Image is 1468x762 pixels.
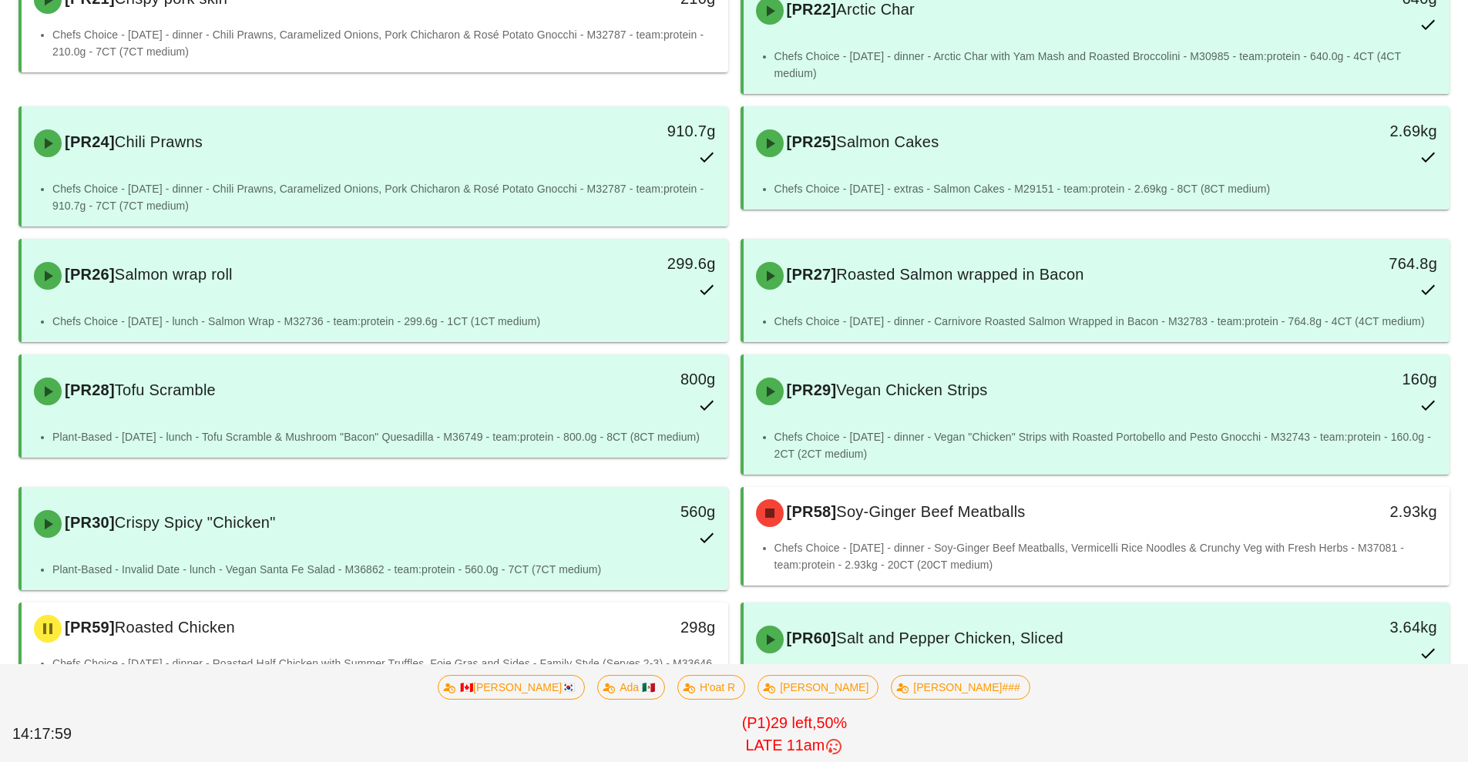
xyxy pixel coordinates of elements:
div: 160g [1281,367,1437,391]
li: Chefs Choice - [DATE] - dinner - Carnivore Roasted Salmon Wrapped in Bacon - M32783 - team:protei... [774,313,1438,330]
span: Soy-Ginger Beef Meatballs [836,503,1025,520]
span: [PR29] [784,381,837,398]
span: H'oat R [687,676,735,699]
div: 2.69kg [1281,119,1437,143]
span: [PR24] [62,133,115,150]
div: 764.8g [1281,251,1437,276]
span: Roasted Salmon wrapped in Bacon [836,266,1083,283]
span: Crispy Spicy "Chicken" [115,514,276,531]
div: 560g [559,499,715,524]
div: 3.64kg [1281,615,1437,639]
span: Arctic Char [836,1,915,18]
li: Plant-Based - [DATE] - lunch - Tofu Scramble & Mushroom "Bacon" Quesadilla - M36749 - team:protei... [52,428,716,445]
span: Salmon Cakes [836,133,939,150]
div: 800g [559,367,715,391]
span: Ada 🇲🇽 [607,676,655,699]
span: [PR27] [784,266,837,283]
span: Salt and Pepper Chicken, Sliced [836,629,1063,646]
span: [PR60] [784,629,837,646]
span: Tofu Scramble [115,381,216,398]
span: [PR22] [784,1,837,18]
li: Chefs Choice - [DATE] - dinner - Roasted Half Chicken with Summer Truffles, Foie Gras and Sides -... [52,655,716,689]
span: [PR28] [62,381,115,398]
span: [PR26] [62,266,115,283]
div: 910.7g [559,119,715,143]
span: Roasted Chicken [115,619,235,636]
li: Chefs Choice - [DATE] - dinner - Arctic Char with Yam Mash and Roasted Broccolini - M30985 - team... [774,48,1438,82]
div: 2.93kg [1281,499,1437,524]
span: Vegan Chicken Strips [836,381,987,398]
span: [PR30] [62,514,115,531]
li: Chefs Choice - [DATE] - dinner - Soy-Ginger Beef Meatballs, Vermicelli Rice Noodles & Crunchy Veg... [774,539,1438,573]
span: [PR59] [62,619,115,636]
li: Chefs Choice - [DATE] - dinner - Vegan "Chicken" Strips with Roasted Portobello and Pesto Gnocchi... [774,428,1438,462]
li: Plant-Based - Invalid Date - lunch - Vegan Santa Fe Salad - M36862 - team:protein - 560.0g - 7CT ... [52,561,716,578]
span: [PERSON_NAME]### [901,676,1020,699]
div: 298g [559,615,715,639]
span: [PR25] [784,133,837,150]
div: 14:17:59 [9,720,130,749]
li: Chefs Choice - [DATE] - dinner - Chili Prawns, Caramelized Onions, Pork Chicharon & Rosé Potato G... [52,26,716,60]
span: 🇨🇦[PERSON_NAME]🇰🇷 [448,676,575,699]
li: Chefs Choice - [DATE] - lunch - Salmon Wrap - M32736 - team:protein - 299.6g - 1CT (1CT medium) [52,313,716,330]
span: Salmon wrap roll [115,266,233,283]
span: Chili Prawns [115,133,203,150]
span: [PR58] [784,503,837,520]
span: 29 left, [771,714,816,731]
div: (P1) 50% [130,709,1459,760]
div: LATE 11am [133,734,1456,757]
div: 299.6g [559,251,715,276]
li: Chefs Choice - [DATE] - extras - Salmon Cakes - M29151 - team:protein - 2.69kg - 8CT (8CT medium) [774,180,1438,197]
span: [PERSON_NAME] [768,676,868,699]
li: Chefs Choice - [DATE] - dinner - Chili Prawns, Caramelized Onions, Pork Chicharon & Rosé Potato G... [52,180,716,214]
